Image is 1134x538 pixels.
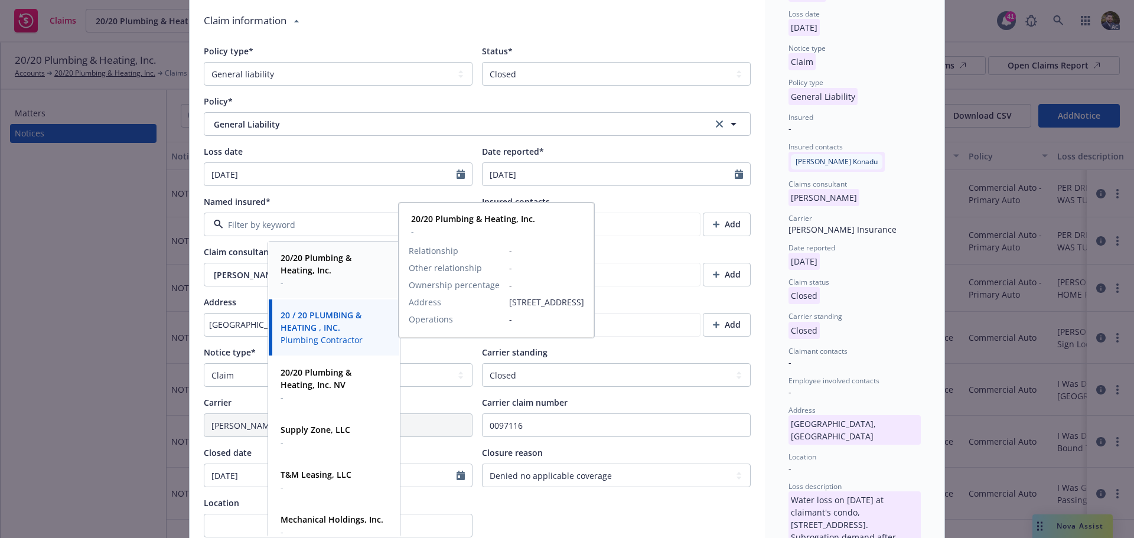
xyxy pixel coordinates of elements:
p: General Liability [788,88,858,105]
div: [PERSON_NAME] Insurance [788,223,921,236]
span: - [411,225,535,237]
div: Claim information [204,4,286,38]
span: [DATE] [788,22,820,33]
span: Address [409,296,441,308]
span: Loss date [788,9,820,19]
span: Loss date [204,146,243,157]
span: Carrier claim number [482,397,568,408]
span: Claims consultant [788,179,847,189]
span: Relationship [409,244,458,257]
p: Closed [788,287,820,304]
span: - [281,481,351,493]
input: MM/DD/YYYY [204,464,457,487]
span: Insured contacts [482,196,550,207]
span: Date reported [788,243,835,253]
span: Notice type* [204,347,256,358]
input: Filter by keyword [223,219,448,231]
span: - [788,357,791,368]
p: [GEOGRAPHIC_DATA], [GEOGRAPHIC_DATA] [788,415,921,445]
div: Add [713,263,741,286]
span: Address [204,296,236,308]
p: [DATE] [788,19,820,36]
span: Ownership percentage [409,279,500,291]
span: Claimant contacts [788,346,848,356]
button: Add [703,313,751,337]
span: Loss description [788,481,842,491]
span: Closure reason [482,447,543,458]
span: General Liability [214,118,675,131]
span: - [509,279,584,291]
p: Claim [788,53,816,70]
strong: Mechanical Holdings, Inc. [281,514,383,525]
span: - [509,313,584,325]
svg: Calendar [735,169,743,179]
span: Status* [482,45,513,57]
span: Closed [788,290,820,301]
span: Notice type [788,43,826,53]
span: - [788,462,791,474]
span: Plumbing Contractor [281,334,385,346]
a: clear selection [712,117,726,131]
input: MM/DD/YYYY [483,163,735,185]
span: Water loss on [DATE] at claimant's condo, [STREET_ADDRESS]. Subrogation demand after investigatio... [788,494,921,506]
span: Location [788,452,816,462]
span: - [281,436,350,448]
span: Date reported* [482,146,544,157]
svg: Calendar [457,169,465,179]
span: Policy* [204,96,233,107]
span: Employee involved contacts [788,376,879,386]
span: Closed date [204,447,252,458]
div: [GEOGRAPHIC_DATA], [GEOGRAPHIC_DATA] [209,318,455,331]
span: Closed [788,325,820,336]
span: Insured contacts [788,142,843,152]
button: Add [703,263,751,286]
span: Address [788,405,816,415]
strong: 20 / 20 PLUMBING & HEATING , INC. [281,309,361,333]
strong: 20/20 Plumbing & Heating, Inc. NV [281,367,351,390]
span: - [281,526,383,538]
span: - [281,276,385,289]
span: - [788,386,791,397]
svg: Calendar [457,471,465,480]
span: [PERSON_NAME] Konadu [796,156,878,167]
p: [DATE] [788,253,820,270]
span: [PERSON_NAME] Konadu [788,155,885,167]
span: Claim consultant [204,246,272,257]
button: [GEOGRAPHIC_DATA], [GEOGRAPHIC_DATA] [204,313,472,337]
span: [PERSON_NAME] [214,269,425,281]
span: Operations [409,313,453,325]
p: Closed [788,322,820,339]
div: Add [713,213,741,236]
span: General Liability [788,91,858,102]
span: Carrier [788,213,812,223]
span: Policy type* [204,45,253,57]
div: Claim information [204,4,751,38]
span: Claim [788,56,816,67]
span: Named insured* [204,196,271,207]
span: [GEOGRAPHIC_DATA], [GEOGRAPHIC_DATA] [788,418,921,429]
span: [DATE] [788,256,820,267]
input: MM/DD/YYYY [204,163,457,185]
span: Carrier standing [788,311,842,321]
strong: T&M Leasing, LLC [281,469,351,480]
button: [PERSON_NAME]clear selection [204,263,472,286]
div: Add [713,314,741,336]
span: Policy type [788,77,823,87]
span: Claim status [788,277,829,287]
span: Carrier [204,397,232,408]
span: [STREET_ADDRESS] [509,296,584,308]
button: General Liabilityclear selection [204,112,751,136]
button: Add [703,213,751,236]
span: - [509,244,584,257]
span: - [509,262,584,274]
span: [PERSON_NAME] [788,192,859,203]
p: [PERSON_NAME] [788,189,859,206]
span: Other relationship [409,262,482,274]
strong: 20/20 Plumbing & Heating, Inc. [281,252,351,276]
strong: Supply Zone, LLC [281,424,350,435]
span: - [788,123,791,134]
strong: 20/20 Plumbing & Heating, Inc. [411,213,535,224]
